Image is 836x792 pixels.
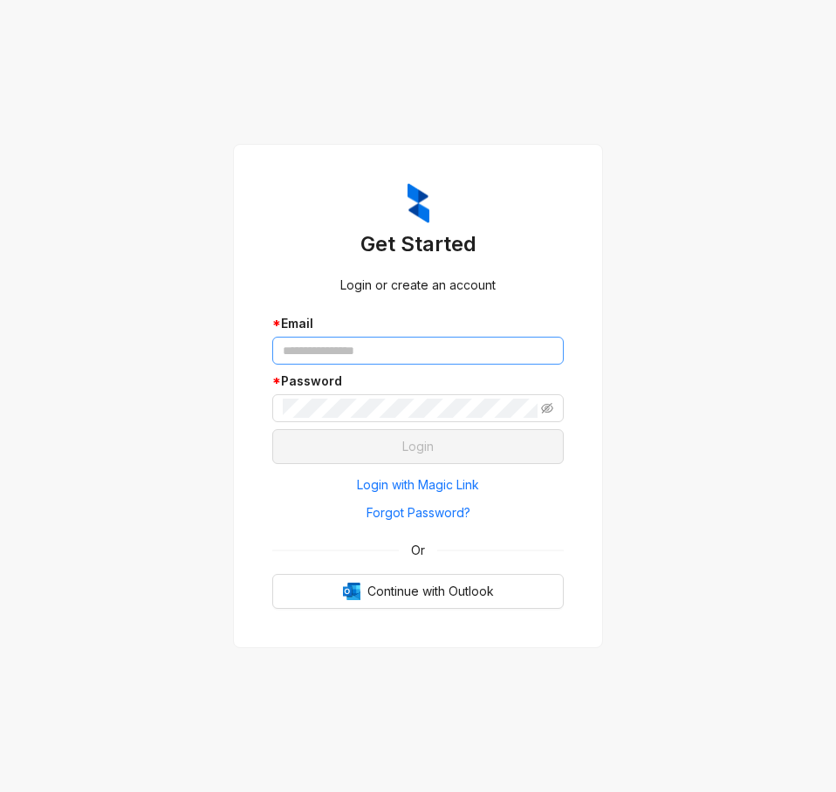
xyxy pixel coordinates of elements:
span: Or [399,541,437,560]
span: Forgot Password? [367,503,470,522]
span: Continue with Outlook [367,582,494,601]
button: Login [272,429,564,464]
img: Outlook [343,583,360,600]
h3: Get Started [272,230,564,258]
span: Login with Magic Link [357,475,479,495]
button: Forgot Password? [272,499,564,527]
img: ZumaIcon [408,183,429,223]
div: Login or create an account [272,276,564,295]
div: Password [272,372,564,391]
button: OutlookContinue with Outlook [272,574,564,609]
div: Email [272,314,564,333]
span: eye-invisible [541,402,553,414]
button: Login with Magic Link [272,471,564,499]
